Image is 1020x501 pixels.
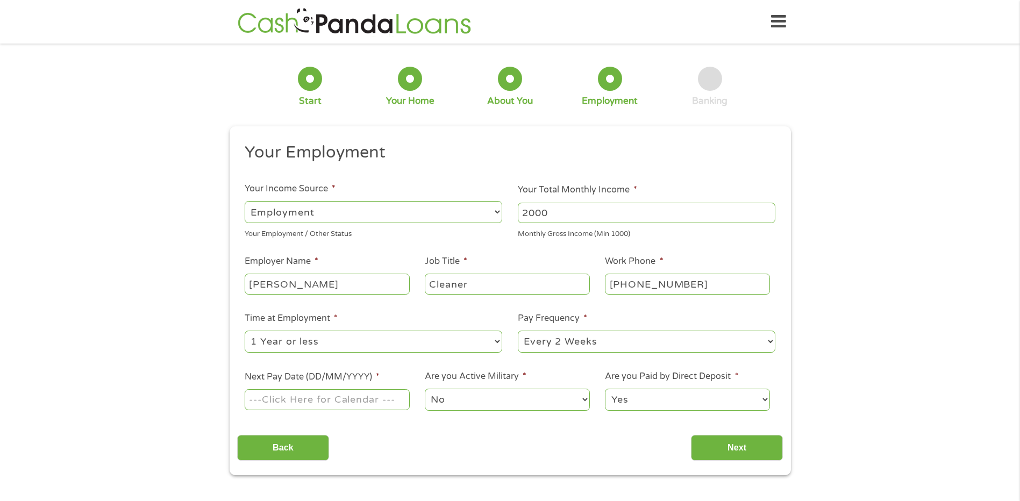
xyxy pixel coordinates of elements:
[425,274,589,294] input: Cashier
[425,371,526,382] label: Are you Active Military
[245,256,318,267] label: Employer Name
[299,95,322,107] div: Start
[692,95,727,107] div: Banking
[425,256,467,267] label: Job Title
[245,142,767,163] h2: Your Employment
[582,95,638,107] div: Employment
[245,371,380,383] label: Next Pay Date (DD/MM/YYYY)
[518,313,587,324] label: Pay Frequency
[245,313,338,324] label: Time at Employment
[605,256,663,267] label: Work Phone
[245,274,409,294] input: Walmart
[386,95,434,107] div: Your Home
[234,6,474,37] img: GetLoanNow Logo
[518,184,637,196] label: Your Total Monthly Income
[237,435,329,461] input: Back
[691,435,783,461] input: Next
[487,95,533,107] div: About You
[605,371,738,382] label: Are you Paid by Direct Deposit
[245,225,502,240] div: Your Employment / Other Status
[518,225,775,240] div: Monthly Gross Income (Min 1000)
[245,183,336,195] label: Your Income Source
[605,274,769,294] input: (231) 754-4010
[518,203,775,223] input: 1800
[245,389,409,410] input: ---Click Here for Calendar ---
